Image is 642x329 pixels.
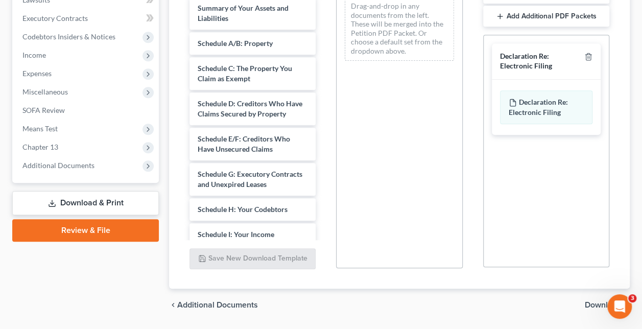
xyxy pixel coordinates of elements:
span: Declaration Re: Electronic Filing [509,98,568,116]
span: Codebtors Insiders & Notices [22,32,115,41]
span: Schedule I: Your Income [198,230,274,239]
i: chevron_left [169,301,177,309]
span: Additional Documents [177,301,258,309]
a: Download & Print [12,191,159,215]
span: Schedule A/B: Property [198,39,273,48]
div: Declaration Re: Electronic Filing [500,52,580,70]
span: Schedule C: The Property You Claim as Exempt [198,64,292,83]
span: Chapter 13 [22,143,58,151]
span: Schedule E/F: Creditors Who Have Unsecured Claims [198,134,290,153]
span: Miscellaneous [22,87,68,96]
span: Means Test [22,124,58,133]
button: Download chevron_right [585,301,630,309]
span: Executory Contracts [22,14,88,22]
a: chevron_left Additional Documents [169,301,258,309]
span: Schedule G: Executory Contracts and Unexpired Leases [198,170,302,189]
span: Schedule H: Your Codebtors [198,205,288,214]
span: Schedule D: Creditors Who Have Claims Secured by Property [198,99,302,118]
span: Expenses [22,69,52,78]
span: Additional Documents [22,161,94,170]
a: Executory Contracts [14,9,159,28]
iframe: Intercom live chat [607,294,632,319]
span: Summary of Your Assets and Liabilities [198,4,289,22]
a: Review & File [12,219,159,242]
span: SOFA Review [22,106,65,114]
span: 3 [628,294,636,302]
a: SOFA Review [14,101,159,120]
button: Add Additional PDF Packets [483,6,609,27]
button: Save New Download Template [189,248,316,270]
span: Income [22,51,46,59]
span: Download [585,301,622,309]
